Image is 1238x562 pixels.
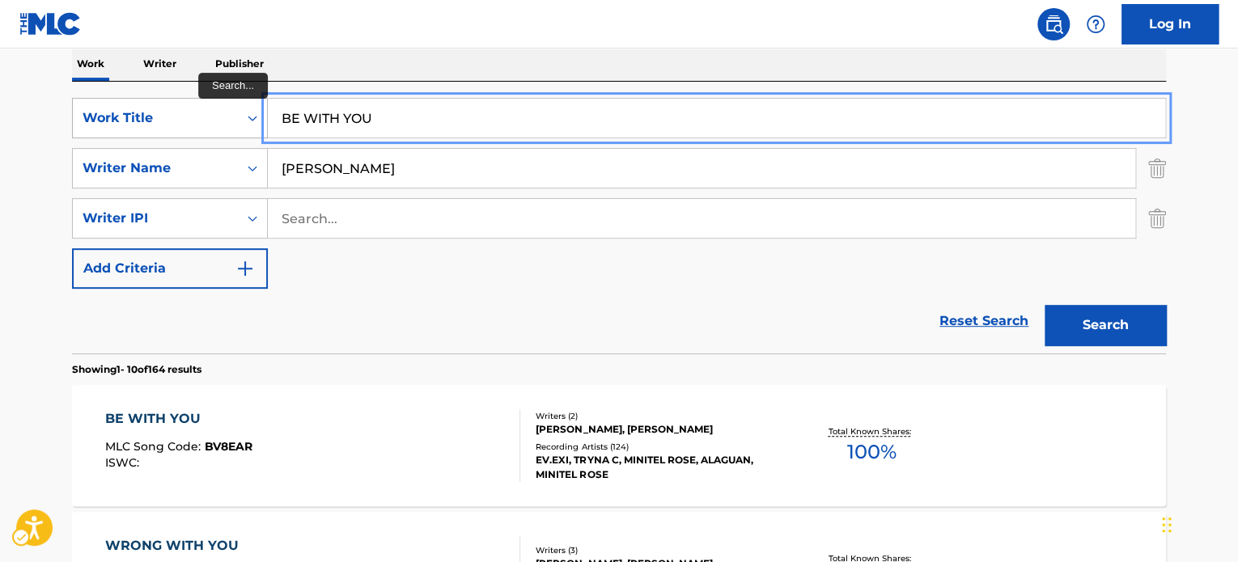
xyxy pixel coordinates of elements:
[83,108,228,128] div: Work Title
[268,199,1135,238] input: Search...
[828,425,914,437] p: Total Known Shares:
[1045,305,1166,345] button: Search
[1121,4,1219,44] a: Log In
[83,158,228,178] div: Writer Name
[1157,484,1238,562] iframe: Hubspot Iframe
[235,259,255,278] img: 9d2ae6d4665cec9f34b9.svg
[138,47,181,81] p: Writer
[72,248,268,289] button: Add Criteria
[536,422,780,437] div: [PERSON_NAME], [PERSON_NAME]
[205,439,252,454] span: BV8EAR
[105,536,252,556] div: WRONG WITH YOU
[105,409,252,429] div: BE WITH YOU
[536,441,780,453] div: Recording Artists ( 124 )
[105,455,143,470] span: ISWC :
[1157,484,1238,562] div: Chat Widget
[72,98,1166,353] form: Search Form
[1086,15,1105,34] img: help
[1044,15,1063,34] img: search
[1162,501,1172,549] div: Drag
[536,453,780,482] div: EV.EXI, TRYNA C, MINITEL ROSE, ALAGUAN, MINITEL ROSE
[72,385,1166,506] a: BE WITH YOUMLC Song Code:BV8EARISWC:Writers (2)[PERSON_NAME], [PERSON_NAME]Recording Artists (124...
[931,303,1037,339] a: Reset Search
[1148,198,1166,239] img: Delete Criterion
[72,362,201,377] p: Showing 1 - 10 of 164 results
[72,47,109,81] p: Work
[536,410,780,422] div: Writers ( 2 )
[1148,148,1166,188] img: Delete Criterion
[105,439,205,454] span: MLC Song Code :
[268,149,1135,188] input: Search...
[210,47,269,81] p: Publisher
[268,99,1165,137] input: Search...
[83,209,228,228] div: Writer IPI
[19,12,82,36] img: MLC Logo
[536,544,780,556] div: Writers ( 3 )
[846,437,896,467] span: 100 %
